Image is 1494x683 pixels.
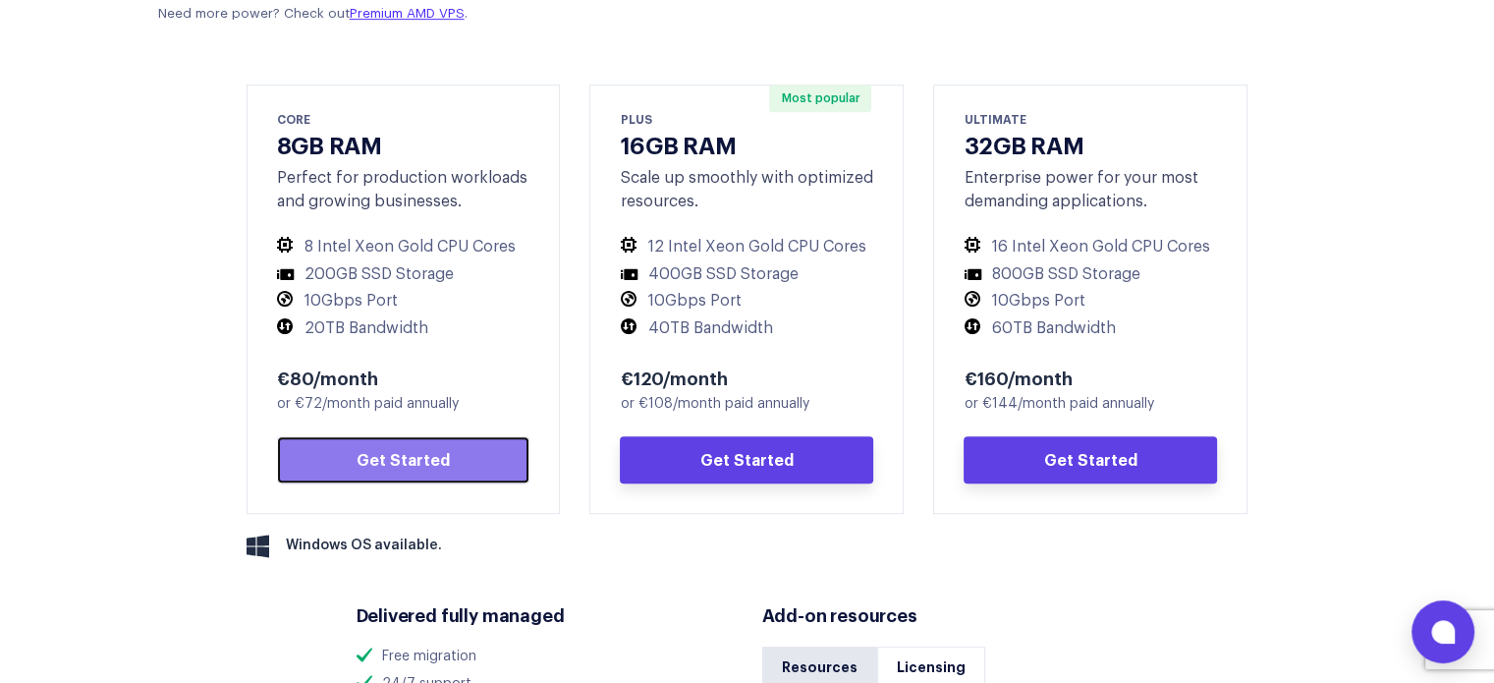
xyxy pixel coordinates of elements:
[277,110,530,128] div: CORE
[620,264,873,285] li: 400GB SSD Storage
[357,602,733,627] h3: Delivered fully managed
[620,318,873,339] li: 40TB Bandwidth
[277,318,530,339] li: 20TB Bandwidth
[620,394,873,415] div: or €108/month paid annually
[1411,600,1474,663] button: Open chat window
[964,366,1217,389] div: €160/month
[762,602,1138,627] h3: Add-on resources
[277,264,530,285] li: 200GB SSD Storage
[620,166,873,213] div: Scale up smoothly with optimized resources.
[620,291,873,312] li: 10Gbps Port
[964,394,1217,415] div: or €144/month paid annually
[964,130,1217,158] h3: 32GB RAM
[158,5,633,24] p: Need more power? Check out .
[350,7,465,20] a: Premium AMD VPS
[964,436,1217,484] a: Get Started
[286,536,442,556] span: Windows OS available.
[277,130,530,158] h3: 8GB RAM
[769,85,871,112] span: Most popular
[964,237,1217,257] li: 16 Intel Xeon Gold CPU Cores
[277,436,530,484] a: Get Started
[277,291,530,312] li: 10Gbps Port
[964,291,1217,312] li: 10Gbps Port
[964,318,1217,339] li: 60TB Bandwidth
[964,166,1217,213] div: Enterprise power for your most demanding applications.
[277,237,530,257] li: 8 Intel Xeon Gold CPU Cores
[357,647,733,667] li: Free migration
[620,237,873,257] li: 12 Intel Xeon Gold CPU Cores
[620,436,873,484] a: Get Started
[620,130,873,158] h3: 16GB RAM
[964,264,1217,285] li: 800GB SSD Storage
[620,110,873,128] div: PLUS
[964,110,1217,128] div: ULTIMATE
[277,366,530,389] div: €80/month
[277,166,530,213] div: Perfect for production workloads and growing businesses.
[620,366,873,389] div: €120/month
[277,394,530,415] div: or €72/month paid annually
